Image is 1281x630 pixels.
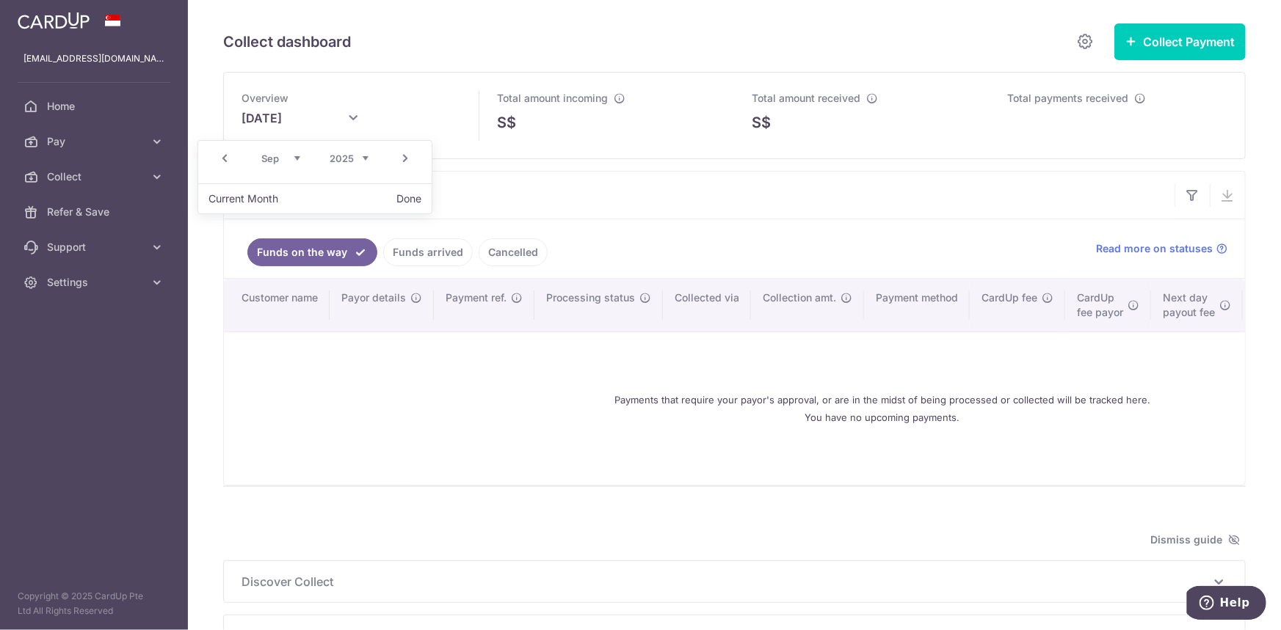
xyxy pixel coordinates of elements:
[1187,586,1266,623] iframe: Opens a widget where you can find more information
[546,290,635,305] span: Processing status
[763,290,836,305] span: Collection amt.
[1007,92,1128,104] span: Total payments received
[497,111,516,133] span: S$
[47,205,144,219] span: Refer & Save
[1096,241,1227,256] a: Read more on statuses
[242,573,1227,590] p: Discover Collect
[341,290,406,305] span: Payor details
[864,279,970,332] th: Payment method
[446,290,507,305] span: Payment ref.
[216,150,233,167] a: Prev
[224,279,330,332] th: Customer name
[18,12,90,29] img: CardUp
[1163,290,1215,320] span: Next day payout fee
[242,92,289,104] span: Overview
[497,92,608,104] span: Total amount incoming
[47,240,144,254] span: Support
[752,111,772,133] span: S$
[47,99,144,114] span: Home
[1077,290,1123,320] span: CardUp fee payor
[396,150,414,167] a: Next
[47,275,144,290] span: Settings
[663,279,751,332] th: Collected via
[23,51,164,66] p: [EMAIL_ADDRESS][DOMAIN_NAME]
[47,169,144,184] span: Collect
[224,172,1175,219] input: Search
[223,30,351,54] h5: Collect dashboard
[47,134,144,149] span: Pay
[383,238,473,266] a: Funds arrived
[33,10,63,23] span: Help
[1114,23,1246,60] button: Collect Payment
[202,189,284,209] button: Current Month
[752,92,861,104] span: Total amount received
[1096,241,1213,256] span: Read more on statuses
[1150,531,1240,549] span: Dismiss guide
[479,238,548,266] a: Cancelled
[391,189,428,209] button: Done
[981,290,1037,305] span: CardUp fee
[242,573,1210,590] span: Discover Collect
[247,238,377,266] a: Funds on the way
